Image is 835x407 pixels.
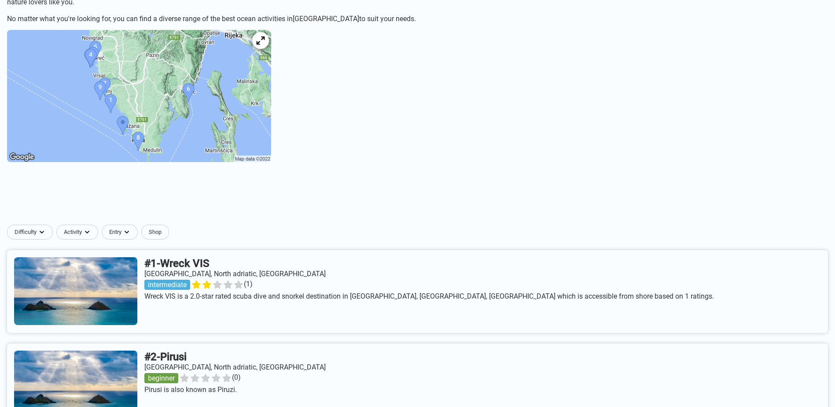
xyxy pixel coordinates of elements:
[102,225,141,240] button: Entrydropdown caret
[109,229,121,236] span: Entry
[84,229,91,236] img: dropdown caret
[204,178,631,218] iframe: Advertisement
[141,225,169,240] a: Shop
[7,30,271,162] img: Istria County dive site map
[15,229,37,236] span: Difficulty
[38,229,45,236] img: dropdown caret
[123,229,130,236] img: dropdown caret
[56,225,102,240] button: Activitydropdown caret
[64,229,82,236] span: Activity
[7,225,56,240] button: Difficultydropdown caret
